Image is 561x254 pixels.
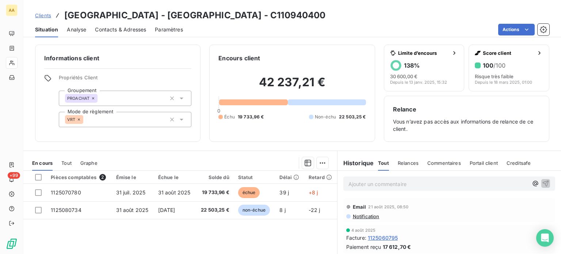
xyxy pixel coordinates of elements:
[67,96,89,101] span: PROACHAT
[8,172,20,179] span: +99
[368,234,398,242] span: 1125060795
[158,207,175,213] span: [DATE]
[218,54,260,62] h6: Encours client
[116,207,149,213] span: 31 août 2025
[378,160,389,166] span: Tout
[224,114,235,120] span: Échu
[200,189,229,196] span: 19 733,96 €
[427,160,461,166] span: Commentaires
[238,187,260,198] span: échue
[309,189,318,196] span: +8 j
[158,189,191,196] span: 31 août 2025
[59,75,191,85] span: Propriétés Client
[95,26,146,33] span: Contacts & Adresses
[315,114,336,120] span: Non-échu
[483,50,534,56] span: Score client
[32,160,53,166] span: En cours
[337,159,374,167] h6: Historique
[352,213,379,219] span: Notification
[67,117,75,122] span: VRT
[6,238,18,250] img: Logo LeanPay
[218,75,366,97] h2: 42 237,21 €
[279,189,289,196] span: 39 j
[238,205,270,216] span: non-échue
[217,108,220,114] span: 0
[200,174,229,180] div: Solde dû
[35,12,51,19] a: Clients
[51,189,81,196] span: 1125070780
[475,80,532,84] span: Depuis le 18 mars 2025, 01:00
[390,73,417,79] span: 30 600,00 €
[83,116,89,123] input: Ajouter une valeur
[398,160,419,166] span: Relances
[351,228,376,232] span: 4 août 2025
[493,62,505,69] span: /100
[44,54,191,62] h6: Informations client
[346,243,381,251] span: Paiement reçu
[398,50,449,56] span: Limite d’encours
[35,12,51,18] span: Clients
[507,160,531,166] span: Creditsafe
[51,207,81,213] span: 1125080734
[200,206,229,214] span: 22 503,25 €
[64,9,326,22] h3: [GEOGRAPHIC_DATA] - [GEOGRAPHIC_DATA] - C110940400
[536,229,554,247] div: Open Intercom Messenger
[483,62,505,69] h6: 100
[116,174,149,180] div: Émise le
[339,114,366,120] span: 22 503,25 €
[384,45,465,91] button: Limite d’encours138%30 600,00 €Depuis le 13 janv. 2025, 15:32
[155,26,183,33] span: Paramètres
[98,95,103,102] input: Ajouter une valeur
[309,207,320,213] span: -22 j
[475,73,514,79] span: Risque très faible
[469,45,549,91] button: Score client100/100Risque très faibleDepuis le 18 mars 2025, 01:00
[346,234,366,242] span: Facture :
[498,24,535,35] button: Actions
[393,105,540,114] h6: Relance
[238,114,264,120] span: 19 733,96 €
[368,205,408,209] span: 21 août 2025, 08:50
[279,174,299,180] div: Délai
[51,174,107,181] div: Pièces comptables
[80,160,98,166] span: Graphe
[35,26,58,33] span: Situation
[383,243,411,251] span: 17 612,70 €
[99,174,106,181] span: 2
[470,160,498,166] span: Portail client
[116,189,146,196] span: 31 juil. 2025
[67,26,86,33] span: Analyse
[353,204,366,210] span: Email
[404,62,420,69] h6: 138 %
[61,160,72,166] span: Tout
[6,4,18,16] div: AA
[238,174,271,180] div: Statut
[393,105,540,133] div: Vous n’avez pas accès aux informations de relance de ce client.
[158,174,191,180] div: Échue le
[279,207,285,213] span: 8 j
[309,174,333,180] div: Retard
